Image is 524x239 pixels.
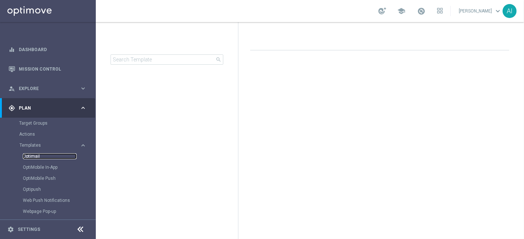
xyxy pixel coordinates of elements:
[80,104,87,111] i: keyboard_arrow_right
[80,142,87,149] i: keyboard_arrow_right
[23,197,77,203] a: Web Push Notifications
[8,105,80,111] div: Plan
[19,40,87,59] a: Dashboard
[8,105,87,111] button: gps_fixed Plan keyboard_arrow_right
[23,186,77,192] a: Optipush
[23,173,95,184] div: OptiMobile Push
[23,208,77,214] a: Webpage Pop-up
[8,46,15,53] i: equalizer
[8,85,80,92] div: Explore
[8,66,87,72] button: Mission Control
[23,162,95,173] div: OptiMobile In-App
[458,6,503,17] a: [PERSON_NAME]keyboard_arrow_down
[20,143,72,147] span: Templates
[503,4,517,18] div: AI
[23,184,95,195] div: Optipush
[19,59,87,79] a: Mission Control
[23,151,95,162] div: Optimail
[23,175,77,181] a: OptiMobile Push
[19,120,77,126] a: Target Groups
[19,106,80,110] span: Plan
[8,85,15,92] i: person_search
[8,40,87,59] div: Dashboard
[20,143,80,147] div: Templates
[19,86,80,91] span: Explore
[19,118,95,129] div: Target Groups
[8,86,87,92] button: person_search Explore keyboard_arrow_right
[111,54,223,65] input: Search Template
[19,140,95,217] div: Templates
[23,164,77,170] a: OptiMobile In-App
[18,227,40,232] a: Settings
[8,47,87,53] button: equalizer Dashboard
[7,226,14,233] i: settings
[19,217,95,228] div: Streams
[494,7,502,15] span: keyboard_arrow_down
[397,7,405,15] span: school
[23,206,95,217] div: Webpage Pop-up
[8,105,15,111] i: gps_fixed
[19,129,95,140] div: Actions
[80,85,87,92] i: keyboard_arrow_right
[19,131,77,137] a: Actions
[19,142,87,148] button: Templates keyboard_arrow_right
[23,153,77,159] a: Optimail
[216,57,221,63] span: search
[8,59,87,79] div: Mission Control
[23,195,95,206] div: Web Push Notifications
